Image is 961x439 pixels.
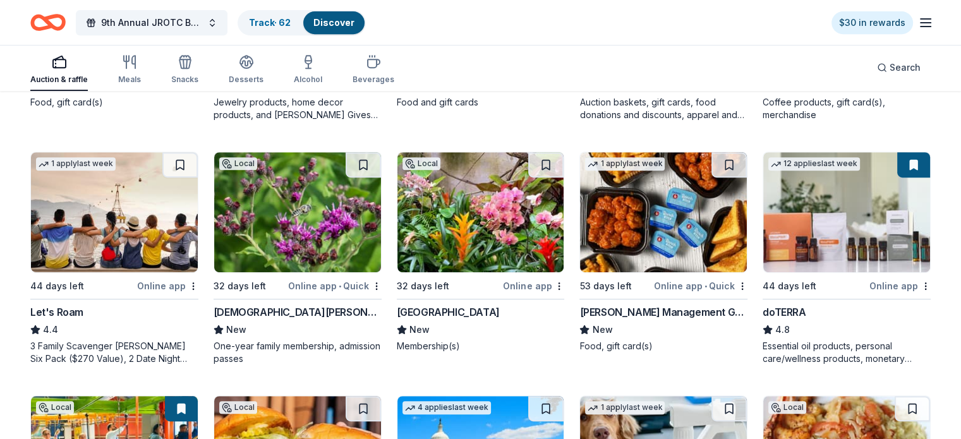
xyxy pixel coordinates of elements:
div: 1 apply last week [36,157,116,171]
button: Track· 62Discover [238,10,366,35]
span: • [339,281,341,291]
span: 4.4 [43,322,58,337]
span: New [592,322,612,337]
div: Auction baskets, gift cards, food donations and discounts, apparel and promotional items [579,96,747,121]
a: Image for Lady Bird Johnson Wildflower CenterLocal32 days leftOnline app•Quick[DEMOGRAPHIC_DATA][... [214,152,382,365]
img: Image for San Antonio Botanical Garden [397,152,564,272]
div: Local [219,401,257,414]
span: • [704,281,707,291]
div: Membership(s) [397,340,565,352]
img: Image for Lady Bird Johnson Wildflower Center [214,152,381,272]
div: Beverages [353,75,394,85]
a: Home [30,8,66,37]
span: Search [890,60,921,75]
div: Online app [869,278,931,294]
div: Online app Quick [288,278,382,294]
div: Meals [118,75,141,85]
div: Essential oil products, personal care/wellness products, monetary donations [763,340,931,365]
a: Track· 62 [249,17,291,28]
div: Local [402,157,440,170]
div: 53 days left [579,279,631,294]
div: Local [219,157,257,170]
a: Image for Let's Roam1 applylast week44 days leftOnline appLet's Roam4.43 Family Scavenger [PERSON... [30,152,198,365]
div: One-year family membership, admission passes [214,340,382,365]
div: 4 applies last week [402,401,491,414]
div: Desserts [229,75,263,85]
div: Food and gift cards [397,96,565,109]
button: Beverages [353,49,394,91]
span: New [409,322,430,337]
div: Alcohol [294,75,322,85]
div: Let's Roam [30,304,83,320]
a: Discover [313,17,354,28]
button: Search [867,55,931,80]
a: Image for Avants Management Group1 applylast week53 days leftOnline app•Quick[PERSON_NAME] Manage... [579,152,747,352]
div: Online app Quick [654,278,747,294]
div: Snacks [171,75,198,85]
div: Auction & raffle [30,75,88,85]
div: 1 apply last week [585,401,665,414]
div: 44 days left [763,279,816,294]
img: Image for doTERRA [763,152,930,272]
div: 32 days left [214,279,266,294]
a: $30 in rewards [831,11,913,34]
div: [GEOGRAPHIC_DATA] [397,304,500,320]
div: 12 applies last week [768,157,860,171]
div: 32 days left [397,279,449,294]
button: 9th Annual JROTC Booster Club Holiday Bazaar [76,10,227,35]
div: 3 Family Scavenger [PERSON_NAME] Six Pack ($270 Value), 2 Date Night Scavenger [PERSON_NAME] Two ... [30,340,198,365]
div: Coffee products, gift card(s), merchandise [763,96,931,121]
div: Food, gift card(s) [579,340,747,352]
div: 44 days left [30,279,84,294]
div: 1 apply last week [585,157,665,171]
button: Meals [118,49,141,91]
span: New [226,322,246,337]
span: 4.8 [775,322,790,337]
div: [DEMOGRAPHIC_DATA][PERSON_NAME] Wildflower Center [214,304,382,320]
img: Image for Avants Management Group [580,152,747,272]
div: Local [36,401,74,414]
img: Image for Let's Roam [31,152,198,272]
button: Snacks [171,49,198,91]
button: Desserts [229,49,263,91]
div: Online app [137,278,198,294]
a: Image for San Antonio Botanical GardenLocal32 days leftOnline app[GEOGRAPHIC_DATA]NewMembership(s) [397,152,565,352]
span: 9th Annual JROTC Booster Club Holiday Bazaar [101,15,202,30]
div: Food, gift card(s) [30,96,198,109]
button: Alcohol [294,49,322,91]
div: doTERRA [763,304,806,320]
button: Auction & raffle [30,49,88,91]
div: Online app [503,278,564,294]
div: [PERSON_NAME] Management Group [579,304,747,320]
div: Local [768,401,806,414]
div: Jewelry products, home decor products, and [PERSON_NAME] Gives Back event in-store or online (or ... [214,96,382,121]
a: Image for doTERRA12 applieslast week44 days leftOnline appdoTERRA4.8Essential oil products, perso... [763,152,931,365]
